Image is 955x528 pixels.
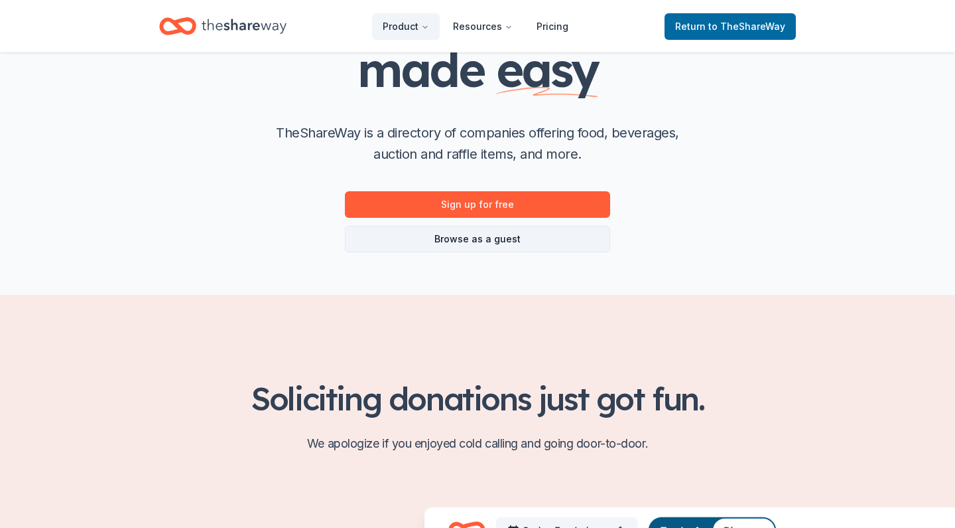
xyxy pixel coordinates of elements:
[496,39,598,99] span: easy
[345,226,610,252] a: Browse as a guest
[372,11,579,42] nav: Main
[442,13,523,40] button: Resources
[345,191,610,218] a: Sign up for free
[159,380,796,417] h2: Soliciting donations just got fun.
[708,21,785,32] span: to TheShareWay
[526,13,579,40] a: Pricing
[675,19,785,35] span: Return
[159,433,796,454] p: We apologize if you enjoyed cold calling and going door-to-door.
[265,122,690,165] p: TheShareWay is a directory of companies offering food, beverages, auction and raffle items, and m...
[372,13,440,40] button: Product
[159,11,286,42] a: Home
[665,13,796,40] a: Returnto TheShareWay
